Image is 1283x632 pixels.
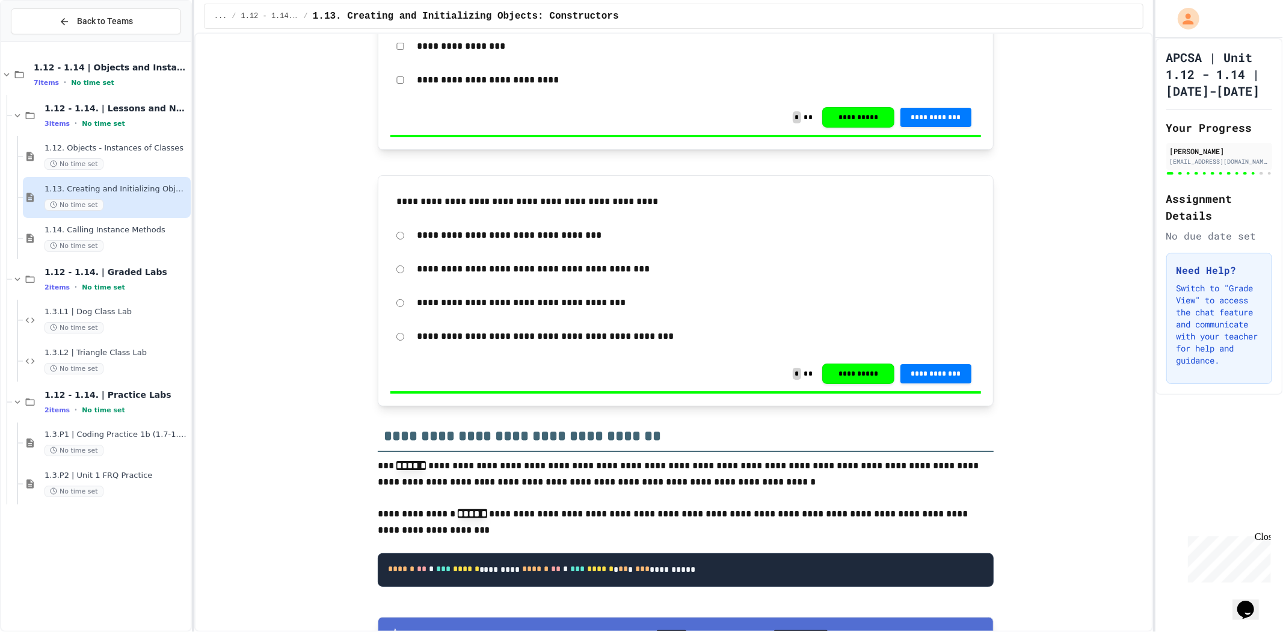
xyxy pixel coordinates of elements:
span: 2 items [45,283,70,291]
span: No time set [45,199,103,211]
span: No time set [45,158,103,170]
span: 2 items [45,406,70,414]
span: • [75,119,77,128]
span: 1.12 - 1.14 | Objects and Instances of Classes [34,62,188,73]
span: 1.12 - 1.14. | Lessons and Notes [45,103,188,114]
span: Back to Teams [77,15,133,28]
span: No time set [45,363,103,374]
span: 1.14. Calling Instance Methods [45,225,188,235]
span: No time set [82,120,125,128]
iframe: chat widget [1232,584,1271,620]
span: 1.12 - 1.14. | Graded Labs [45,267,188,277]
span: 1.13. Creating and Initializing Objects: Constructors [313,9,619,23]
span: No time set [71,79,114,87]
iframe: chat widget [1183,531,1271,583]
div: Chat with us now!Close [5,5,83,76]
span: 1.3.P1 | Coding Practice 1b (1.7-1.15) [45,430,188,440]
span: 1.3.L2 | Triangle Class Lab [45,348,188,358]
span: No time set [82,283,125,291]
span: 1.3.L1 | Dog Class Lab [45,307,188,317]
span: 1.13. Creating and Initializing Objects: Constructors [45,184,188,194]
div: No due date set [1166,229,1273,243]
span: No time set [45,322,103,333]
button: Back to Teams [11,8,181,34]
span: No time set [45,240,103,252]
span: 3 items [45,120,70,128]
h1: APCSA | Unit 1.12 - 1.14 | [DATE]-[DATE] [1166,49,1273,99]
span: • [75,405,77,415]
span: / [304,11,308,21]
span: No time set [45,445,103,456]
span: No time set [45,486,103,497]
h2: Your Progress [1166,119,1273,136]
div: [EMAIL_ADDRESS][DOMAIN_NAME] [1170,157,1269,166]
span: 1.3.P2 | Unit 1 FRQ Practice [45,471,188,481]
span: No time set [82,406,125,414]
h3: Need Help? [1177,263,1263,277]
span: • [75,282,77,292]
span: 1.12 - 1.14. | Lessons and Notes [241,11,299,21]
span: 1.12 - 1.14. | Practice Labs [45,389,188,400]
p: Switch to "Grade View" to access the chat feature and communicate with your teacher for help and ... [1177,282,1263,367]
div: My Account [1165,5,1202,33]
span: / [232,11,236,21]
span: 7 items [34,79,59,87]
span: ... [214,11,227,21]
div: [PERSON_NAME] [1170,146,1269,156]
h2: Assignment Details [1166,190,1273,224]
span: 1.12. Objects - Instances of Classes [45,143,188,153]
span: • [64,78,66,87]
